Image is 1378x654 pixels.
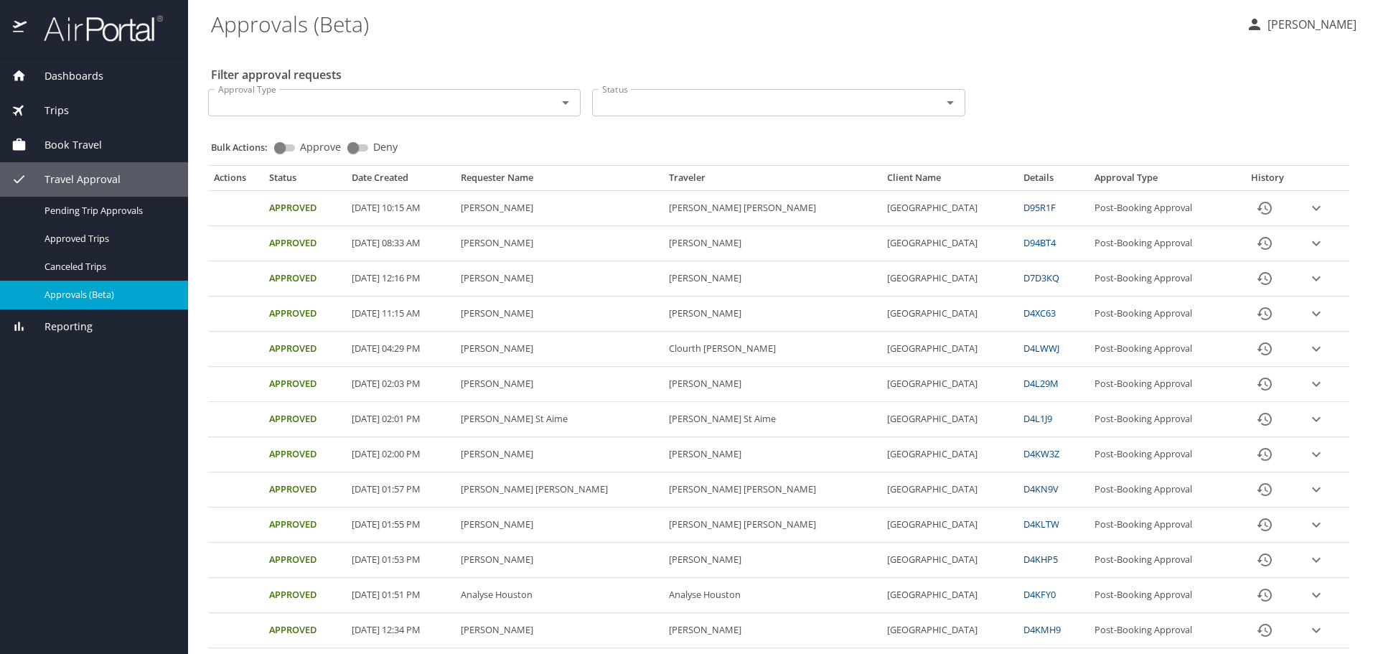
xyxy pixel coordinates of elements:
th: Traveler [663,172,881,190]
td: [PERSON_NAME] St Aime [455,402,664,437]
span: Approvals (Beta) [44,288,171,302]
td: Post-Booking Approval [1089,613,1234,648]
button: History [1247,296,1282,331]
td: [PERSON_NAME] [455,437,664,472]
td: [GEOGRAPHIC_DATA] [881,543,1018,578]
td: Post-Booking Approval [1089,508,1234,543]
img: icon-airportal.png [13,14,28,42]
span: Book Travel [27,137,102,153]
td: [GEOGRAPHIC_DATA] [881,508,1018,543]
td: [GEOGRAPHIC_DATA] [881,402,1018,437]
span: Dashboards [27,68,103,84]
td: [DATE] 08:33 AM [346,226,455,261]
button: History [1247,508,1282,542]
button: History [1247,437,1282,472]
td: Post-Booking Approval [1089,367,1234,402]
a: D4L1J9 [1023,412,1052,425]
td: Post-Booking Approval [1089,191,1234,226]
td: [PERSON_NAME] St Aime [663,402,881,437]
h2: Filter approval requests [211,63,342,86]
td: [PERSON_NAME] [455,543,664,578]
td: Post-Booking Approval [1089,261,1234,296]
td: [GEOGRAPHIC_DATA] [881,472,1018,508]
td: [PERSON_NAME] [663,543,881,578]
button: Open [940,93,960,113]
span: Canceled Trips [44,260,171,274]
button: Open [556,93,576,113]
td: [DATE] 01:57 PM [346,472,455,508]
span: Pending Trip Approvals [44,204,171,218]
button: History [1247,261,1282,296]
button: History [1247,543,1282,577]
th: Approval Type [1089,172,1234,190]
th: Status [263,172,345,190]
td: [PERSON_NAME] [663,613,881,648]
td: [PERSON_NAME] [663,261,881,296]
a: D4KN9V [1023,482,1059,495]
p: Bulk Actions: [211,141,279,154]
td: Clourth [PERSON_NAME] [663,332,881,367]
button: History [1247,226,1282,261]
td: Post-Booking Approval [1089,332,1234,367]
a: D4KMH9 [1023,623,1061,636]
button: expand row [1306,584,1327,606]
td: [DATE] 11:15 AM [346,296,455,332]
td: Approved [263,226,345,261]
td: Approved [263,191,345,226]
a: D4LWWJ [1023,342,1059,355]
a: D4KHP5 [1023,553,1058,566]
a: D4KFY0 [1023,588,1056,601]
button: History [1247,402,1282,436]
td: [GEOGRAPHIC_DATA] [881,332,1018,367]
td: [PERSON_NAME] [455,332,664,367]
a: D95R1F [1023,201,1056,214]
td: [GEOGRAPHIC_DATA] [881,261,1018,296]
button: History [1247,191,1282,225]
td: Post-Booking Approval [1089,543,1234,578]
td: [DATE] 02:01 PM [346,402,455,437]
td: [PERSON_NAME] [663,296,881,332]
button: expand row [1306,408,1327,430]
td: [DATE] 10:15 AM [346,191,455,226]
img: airportal-logo.png [28,14,163,42]
td: [PERSON_NAME] [455,261,664,296]
td: [DATE] 01:51 PM [346,578,455,613]
td: Post-Booking Approval [1089,402,1234,437]
td: Approved [263,472,345,508]
button: expand row [1306,373,1327,395]
button: History [1247,613,1282,648]
button: expand row [1306,233,1327,254]
td: Approved [263,332,345,367]
td: [GEOGRAPHIC_DATA] [881,296,1018,332]
td: [DATE] 01:55 PM [346,508,455,543]
td: [GEOGRAPHIC_DATA] [881,613,1018,648]
button: History [1247,578,1282,612]
button: expand row [1306,303,1327,324]
span: Approved Trips [44,232,171,246]
td: [PERSON_NAME] [PERSON_NAME] [663,191,881,226]
a: D4XC63 [1023,307,1056,319]
td: [GEOGRAPHIC_DATA] [881,226,1018,261]
button: expand row [1306,444,1327,465]
button: expand row [1306,197,1327,219]
td: [PERSON_NAME] [PERSON_NAME] [455,472,664,508]
th: Date Created [346,172,455,190]
td: Post-Booking Approval [1089,437,1234,472]
th: History [1234,172,1300,190]
td: [PERSON_NAME] [455,226,664,261]
span: Travel Approval [27,172,121,187]
td: Approved [263,402,345,437]
td: Post-Booking Approval [1089,296,1234,332]
td: [GEOGRAPHIC_DATA] [881,437,1018,472]
td: Approved [263,543,345,578]
button: expand row [1306,514,1327,536]
td: [PERSON_NAME] [455,296,664,332]
td: Post-Booking Approval [1089,226,1234,261]
td: Approved [263,508,345,543]
button: expand row [1306,549,1327,571]
td: Approved [263,296,345,332]
td: [GEOGRAPHIC_DATA] [881,367,1018,402]
button: expand row [1306,479,1327,500]
td: [DATE] 01:53 PM [346,543,455,578]
button: History [1247,332,1282,366]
